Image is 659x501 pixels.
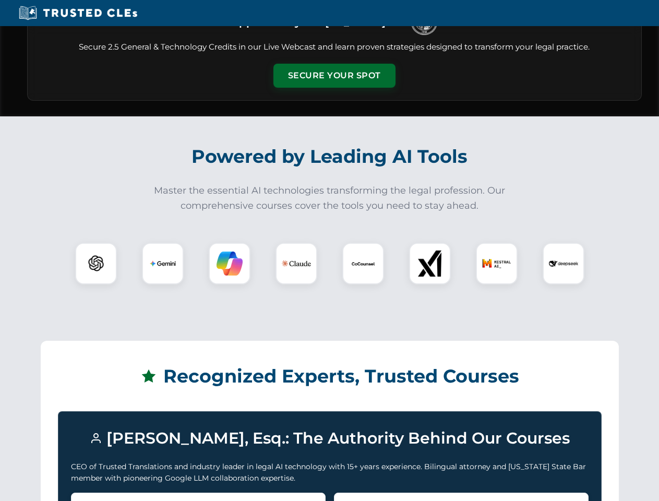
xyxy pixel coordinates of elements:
[41,138,619,175] h2: Powered by Leading AI Tools
[150,250,176,277] img: Gemini Logo
[71,461,589,484] p: CEO of Trusted Translations and industry leader in legal AI technology with 15+ years experience....
[75,243,117,284] div: ChatGPT
[350,250,376,277] img: CoCounsel Logo
[81,248,111,279] img: ChatGPT Logo
[147,183,512,213] p: Master the essential AI technologies transforming the legal profession. Our comprehensive courses...
[482,249,511,278] img: Mistral AI Logo
[217,250,243,277] img: Copilot Logo
[282,249,311,278] img: Claude Logo
[142,243,184,284] div: Gemini
[342,243,384,284] div: CoCounsel
[543,243,584,284] div: DeepSeek
[273,64,396,88] button: Secure Your Spot
[209,243,250,284] div: Copilot
[58,358,602,395] h2: Recognized Experts, Trusted Courses
[549,249,578,278] img: DeepSeek Logo
[40,41,629,53] p: Secure 2.5 General & Technology Credits in our Live Webcast and learn proven strategies designed ...
[417,250,443,277] img: xAI Logo
[409,243,451,284] div: xAI
[275,243,317,284] div: Claude
[71,424,589,452] h3: [PERSON_NAME], Esq.: The Authority Behind Our Courses
[476,243,518,284] div: Mistral AI
[16,5,140,21] img: Trusted CLEs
